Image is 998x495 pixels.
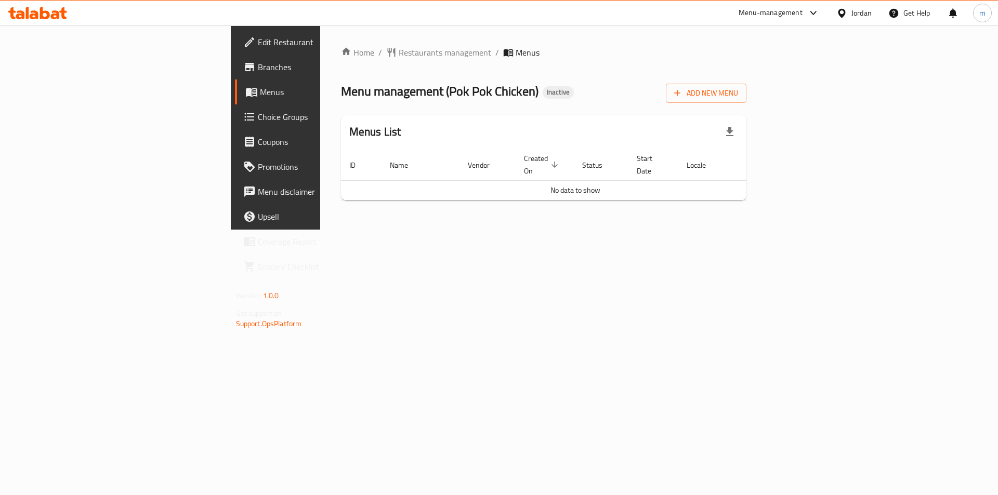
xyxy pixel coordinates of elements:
span: Start Date [637,152,666,177]
a: Choice Groups [235,104,398,129]
li: / [495,46,499,59]
span: ID [349,159,369,171]
a: Upsell [235,204,398,229]
span: Menu management ( Pok Pok Chicken ) [341,79,539,103]
span: Name [390,159,422,171]
table: enhanced table [341,149,810,200]
span: Locale [687,159,719,171]
span: Status [582,159,616,171]
span: No data to show [550,183,600,197]
span: Coverage Report [258,235,389,248]
span: Choice Groups [258,111,389,123]
span: Promotions [258,160,389,173]
a: Coupons [235,129,398,154]
div: Export file [717,119,742,144]
a: Support.OpsPlatform [236,317,302,330]
span: Edit Restaurant [258,36,389,48]
div: Inactive [543,86,574,99]
span: 1.0.0 [263,289,279,302]
nav: breadcrumb [341,46,747,59]
a: Menu disclaimer [235,179,398,204]
span: Get support on: [236,306,284,320]
span: Menus [260,86,389,98]
div: Jordan [851,7,872,19]
h2: Menus List [349,124,401,140]
span: Restaurants management [399,46,491,59]
span: Created On [524,152,561,177]
span: Upsell [258,210,389,223]
a: Promotions [235,154,398,179]
a: Restaurants management [386,46,491,59]
span: Vendor [468,159,503,171]
span: Grocery Checklist [258,260,389,273]
a: Branches [235,55,398,79]
span: m [979,7,986,19]
span: Menus [516,46,540,59]
a: Coverage Report [235,229,398,254]
button: Add New Menu [666,84,746,103]
span: Inactive [543,88,574,97]
a: Menus [235,79,398,104]
div: Menu-management [739,7,803,19]
span: Branches [258,61,389,73]
a: Edit Restaurant [235,30,398,55]
span: Menu disclaimer [258,185,389,198]
a: Grocery Checklist [235,254,398,279]
span: Coupons [258,136,389,148]
span: Version: [236,289,261,302]
th: Actions [732,149,810,181]
span: Add New Menu [674,87,738,100]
